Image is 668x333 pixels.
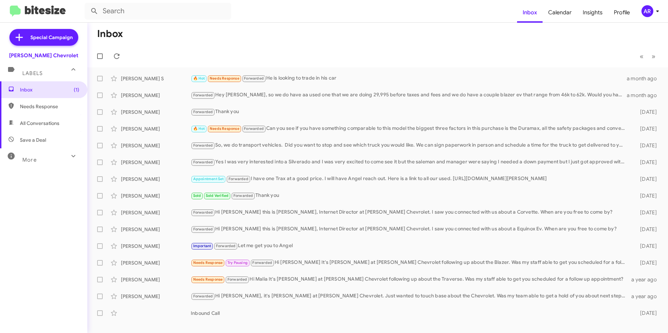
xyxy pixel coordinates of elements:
[191,259,629,267] div: Hi [PERSON_NAME] It's [PERSON_NAME] at [PERSON_NAME] Chevrolet following up about the Blazer. Was...
[191,141,629,149] div: So, we do transport vehicles. Did you want to stop and see which truck you would like. We can sig...
[74,86,79,93] span: (1)
[121,209,191,216] div: [PERSON_NAME]
[191,242,629,250] div: Let me get you to Angel
[636,5,660,17] button: AR
[629,310,662,317] div: [DATE]
[641,5,653,17] div: AR
[629,142,662,149] div: [DATE]
[627,92,662,99] div: a month ago
[191,175,629,183] div: I have one Trax at a good price. I will have Angel reach out. Here is a link to all our used. [UR...
[251,260,274,266] span: Forwarded
[629,109,662,116] div: [DATE]
[193,177,224,181] span: Appointment Set
[640,52,644,61] span: «
[121,176,191,183] div: [PERSON_NAME]
[191,226,215,233] span: Forwarded
[191,109,215,116] span: Forwarded
[121,159,191,166] div: [PERSON_NAME]
[191,310,629,317] div: Inbound Call
[191,192,629,200] div: Thank you
[629,192,662,199] div: [DATE]
[629,176,662,183] div: [DATE]
[629,259,662,266] div: [DATE]
[9,29,78,46] a: Special Campaign
[193,126,205,131] span: 🔥 Hot
[30,34,73,41] span: Special Campaign
[543,2,577,23] a: Calendar
[191,293,215,300] span: Forwarded
[121,226,191,233] div: [PERSON_NAME]
[20,86,79,93] span: Inbox
[191,159,215,166] span: Forwarded
[242,75,266,82] span: Forwarded
[206,193,229,198] span: Sold Verified
[193,277,223,282] span: Needs Response
[121,276,191,283] div: [PERSON_NAME]
[121,92,191,99] div: [PERSON_NAME]
[636,49,660,64] nav: Page navigation example
[20,120,59,127] span: All Conversations
[629,243,662,250] div: [DATE]
[22,70,43,76] span: Labels
[193,244,211,248] span: Important
[629,276,662,283] div: a year ago
[191,158,629,166] div: Yes I was very interested into a Silverado and I was very excited to come see it but the saleman ...
[191,292,629,300] div: Hi [PERSON_NAME], it's [PERSON_NAME] at [PERSON_NAME] Chevrolet. Just wanted to touch base about ...
[627,75,662,82] div: a month ago
[577,2,608,23] a: Insights
[232,193,255,199] span: Forwarded
[121,142,191,149] div: [PERSON_NAME]
[191,108,629,116] div: Thank you
[608,2,636,23] a: Profile
[647,49,660,64] button: Next
[629,125,662,132] div: [DATE]
[121,109,191,116] div: [PERSON_NAME]
[629,293,662,300] div: a year ago
[97,28,123,39] h1: Inbox
[20,136,46,143] span: Save a Deal
[226,276,249,283] span: Forwarded
[652,52,655,61] span: »
[629,226,662,233] div: [DATE]
[121,75,191,82] div: [PERSON_NAME] S
[121,192,191,199] div: [PERSON_NAME]
[242,126,266,132] span: Forwarded
[191,74,627,82] div: He is looking to trade in his car
[191,91,627,99] div: Hey [PERSON_NAME], so we do have aa used one that we are doing 29,995 before taxes and fees and w...
[629,159,662,166] div: [DATE]
[629,209,662,216] div: [DATE]
[191,209,215,216] span: Forwarded
[210,76,239,81] span: Needs Response
[193,193,201,198] span: Sold
[121,125,191,132] div: [PERSON_NAME]
[121,259,191,266] div: [PERSON_NAME]
[20,103,79,110] span: Needs Response
[191,225,629,233] div: Hi [PERSON_NAME] this is [PERSON_NAME], Internet Director at [PERSON_NAME] Chevrolet. I saw you c...
[191,142,215,149] span: Forwarded
[191,92,215,99] span: Forwarded
[517,2,543,23] a: Inbox
[227,176,250,183] span: Forwarded
[191,275,629,283] div: Hi Malia It's [PERSON_NAME] at [PERSON_NAME] Chevrolet following up about the Traverse. Was my st...
[636,49,648,64] button: Previous
[85,3,231,20] input: Search
[193,76,205,81] span: 🔥 Hot
[9,52,78,59] div: [PERSON_NAME] Chevrolet
[214,243,237,250] span: Forwarded
[121,243,191,250] div: [PERSON_NAME]
[210,126,239,131] span: Needs Response
[227,260,248,265] span: Try Pausing
[191,208,629,216] div: Hi [PERSON_NAME] this is [PERSON_NAME], Internet Director at [PERSON_NAME] Chevrolet. I saw you c...
[193,260,223,265] span: Needs Response
[191,125,629,133] div: Can you see if you have something comparable to this model the biggest three factors in this purc...
[22,157,37,163] span: More
[121,293,191,300] div: [PERSON_NAME]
